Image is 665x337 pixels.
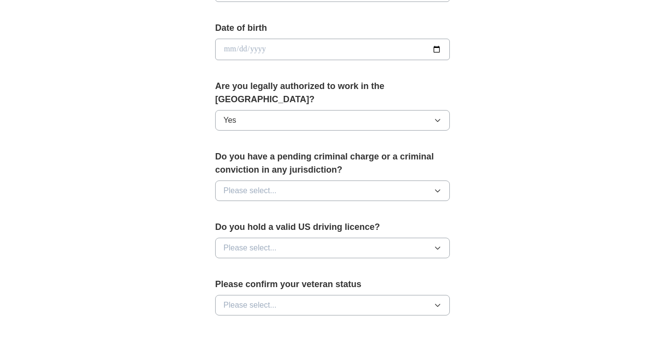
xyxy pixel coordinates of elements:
[215,278,450,291] label: Please confirm your veteran status
[215,238,450,258] button: Please select...
[223,242,277,254] span: Please select...
[223,299,277,311] span: Please select...
[223,114,236,126] span: Yes
[215,295,450,315] button: Please select...
[215,22,450,35] label: Date of birth
[215,80,450,106] label: Are you legally authorized to work in the [GEOGRAPHIC_DATA]?
[223,185,277,197] span: Please select...
[215,150,450,177] label: Do you have a pending criminal charge or a criminal conviction in any jurisdiction?
[215,110,450,131] button: Yes
[215,221,450,234] label: Do you hold a valid US driving licence?
[215,180,450,201] button: Please select...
